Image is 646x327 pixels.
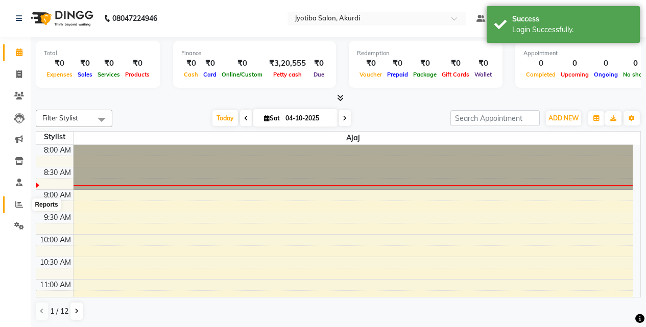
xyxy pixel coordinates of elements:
[181,49,328,58] div: Finance
[26,4,96,33] img: logo
[591,71,620,78] span: Ongoing
[74,132,633,144] span: Ajaj
[50,306,68,317] span: 1 / 12
[548,114,579,122] span: ADD NEW
[112,4,157,33] b: 08047224946
[212,110,238,126] span: Today
[310,58,328,69] div: ₹0
[181,58,201,69] div: ₹0
[42,190,73,200] div: 9:00 AM
[32,198,60,211] div: Reports
[75,71,95,78] span: Sales
[123,58,152,69] div: ₹0
[523,71,558,78] span: Completed
[439,58,472,69] div: ₹0
[271,71,304,78] span: Petty cash
[201,71,219,78] span: Card
[38,235,73,245] div: 10:00 AM
[357,58,385,69] div: ₹0
[95,71,123,78] span: Services
[95,58,123,69] div: ₹0
[385,71,411,78] span: Prepaid
[311,71,327,78] span: Due
[523,58,558,69] div: 0
[219,58,265,69] div: ₹0
[42,145,73,156] div: 8:00 AM
[44,49,152,58] div: Total
[558,58,591,69] div: 0
[265,58,310,69] div: ₹3,20,555
[44,71,75,78] span: Expenses
[591,58,620,69] div: 0
[36,132,73,142] div: Stylist
[546,111,581,125] button: ADD NEW
[357,49,494,58] div: Redemption
[385,58,411,69] div: ₹0
[558,71,591,78] span: Upcoming
[472,71,494,78] span: Wallet
[282,111,333,126] input: 2025-10-04
[512,14,632,24] div: Success
[75,58,95,69] div: ₹0
[357,71,385,78] span: Voucher
[42,114,78,122] span: Filter Stylist
[42,167,73,178] div: 8:30 AM
[42,212,73,223] div: 9:30 AM
[44,58,75,69] div: ₹0
[181,71,201,78] span: Cash
[411,71,439,78] span: Package
[512,24,632,35] div: Login Successfully.
[261,114,282,122] span: Sat
[450,110,540,126] input: Search Appointment
[201,58,219,69] div: ₹0
[472,58,494,69] div: ₹0
[439,71,472,78] span: Gift Cards
[38,257,73,268] div: 10:30 AM
[38,280,73,290] div: 11:00 AM
[123,71,152,78] span: Products
[411,58,439,69] div: ₹0
[219,71,265,78] span: Online/Custom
